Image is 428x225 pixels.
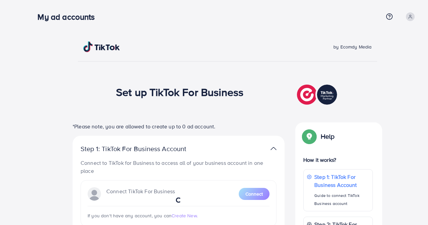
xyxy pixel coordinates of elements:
[116,86,243,98] h1: Set up TikTok For Business
[333,43,371,50] span: by Ecomdy Media
[314,192,369,208] p: Guide to connect TikTok Business account
[37,12,100,22] h3: My ad accounts
[297,83,339,106] img: TikTok partner
[314,173,369,189] p: Step 1: TikTok For Business Account
[271,144,277,153] img: TikTok partner
[303,130,315,142] img: Popup guide
[321,132,335,140] p: Help
[73,122,285,130] p: *Please note, you are allowed to create up to 0 ad account.
[81,145,208,153] p: Step 1: TikTok For Business Account
[83,41,120,52] img: TikTok
[303,156,373,164] p: How it works?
